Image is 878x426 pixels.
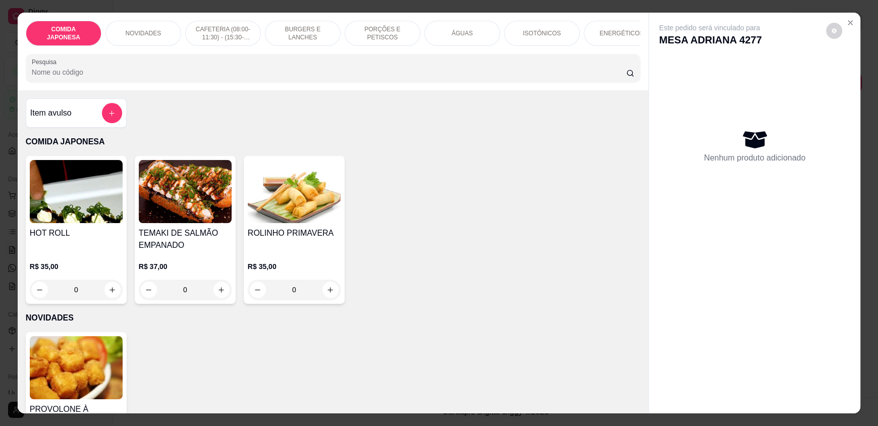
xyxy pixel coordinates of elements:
[353,25,412,41] p: PORÇÕES E PETISCOS
[30,227,123,239] h4: HOT ROLL
[32,67,627,77] input: Pesquisa
[704,152,805,164] p: Nenhum produto adicionado
[523,29,561,37] p: ISOTÔNICOS
[659,33,761,47] p: MESA ADRIANA 4277
[141,282,157,298] button: decrease-product-quantity
[213,282,230,298] button: increase-product-quantity
[30,107,72,119] h4: Item avulso
[659,23,761,33] p: Este pedido será vinculado para
[30,336,123,399] img: product-image
[26,136,640,148] p: COMIDA JAPONESA
[248,160,341,223] img: product-image
[248,227,341,239] h4: ROLINHO PRIMAVERA
[125,29,161,37] p: NOVIDADES
[104,282,121,298] button: increase-product-quantity
[826,23,842,39] button: decrease-product-quantity
[248,261,341,272] p: R$ 35,00
[139,261,232,272] p: R$ 37,00
[194,25,252,41] p: CAFETERIA (08:00-11:30) - (15:30-18:00)
[34,25,93,41] p: COMIDA JAPONESA
[273,25,332,41] p: BURGERS E LANCHES
[452,29,473,37] p: ÁGUAS
[842,15,858,31] button: Close
[599,29,643,37] p: ENERGÉTICOS
[30,261,123,272] p: R$ 35,00
[139,227,232,251] h4: TEMAKI DE SALMÃO EMPANADO
[139,160,232,223] img: product-image
[32,58,60,66] label: Pesquisa
[102,103,122,123] button: add-separate-item
[32,282,48,298] button: decrease-product-quantity
[30,160,123,223] img: product-image
[26,312,640,324] p: NOVIDADES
